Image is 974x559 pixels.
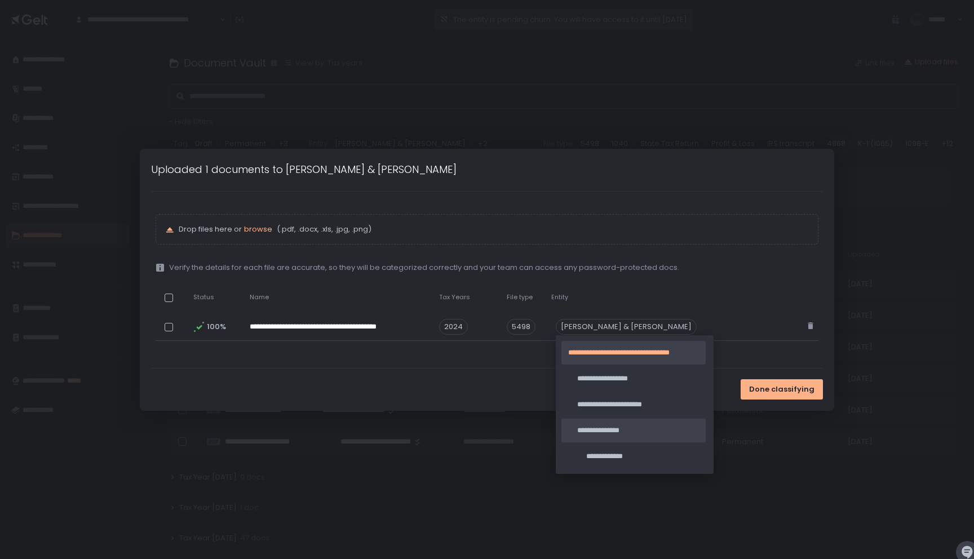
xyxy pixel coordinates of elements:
span: 100% [207,322,225,332]
span: (.pdf, .docx, .xls, .jpg, .png) [275,224,371,234]
span: Status [193,293,214,301]
h1: Uploaded 1 documents to [PERSON_NAME] & [PERSON_NAME] [151,162,457,177]
span: Entity [551,293,568,301]
div: [PERSON_NAME] & [PERSON_NAME] [556,319,697,335]
div: 5498 [507,319,535,335]
span: Name [250,293,269,301]
button: Done classifying [741,379,823,400]
span: Tax Years [439,293,470,301]
span: Verify the details for each file are accurate, so they will be categorized correctly and your tea... [169,263,679,273]
span: Done classifying [749,384,814,394]
p: Drop files here or [179,224,809,234]
button: browse [244,224,272,234]
span: 2024 [439,319,468,335]
span: File type [507,293,533,301]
